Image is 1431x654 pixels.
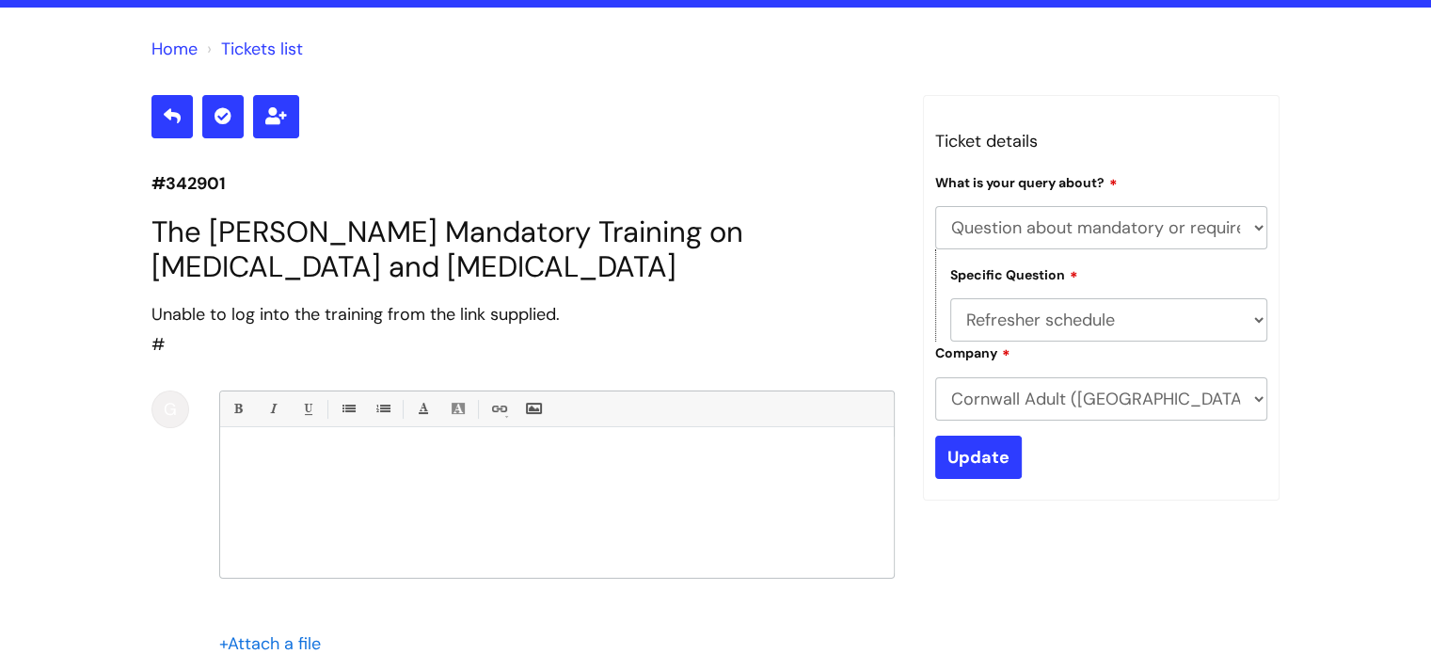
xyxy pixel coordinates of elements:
[151,34,198,64] li: Solution home
[371,397,394,421] a: 1. Ordered List (Ctrl-Shift-8)
[151,299,895,360] div: #
[151,38,198,60] a: Home
[221,38,303,60] a: Tickets list
[950,264,1078,283] label: Specific Question
[226,397,249,421] a: Bold (Ctrl-B)
[151,299,895,329] div: Unable to log into the training from the link supplied.
[151,168,895,199] p: #342901
[935,126,1268,156] h3: Ticket details
[521,397,545,421] a: Insert Image...
[935,436,1022,479] input: Update
[261,397,284,421] a: Italic (Ctrl-I)
[486,397,510,421] a: Link
[935,343,1010,361] label: Company
[446,397,469,421] a: Back Color
[151,215,895,284] h1: The [PERSON_NAME] Mandatory Training on [MEDICAL_DATA] and [MEDICAL_DATA]
[411,397,435,421] a: Font Color
[336,397,359,421] a: • Unordered List (Ctrl-Shift-7)
[151,391,189,428] div: G
[202,34,303,64] li: Tickets list
[295,397,319,421] a: Underline(Ctrl-U)
[935,172,1118,191] label: What is your query about?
